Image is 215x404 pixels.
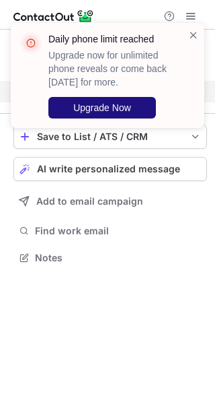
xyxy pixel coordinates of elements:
button: Add to email campaign [13,189,207,213]
span: AI write personalized message [37,164,180,174]
button: Upgrade Now [48,97,156,119]
button: AI write personalized message [13,157,207,181]
img: ContactOut v5.3.10 [13,8,94,24]
p: Upgrade now for unlimited phone reveals or come back [DATE] for more. [48,48,172,89]
button: Notes [13,248,207,267]
span: Add to email campaign [36,196,143,207]
button: Find work email [13,222,207,240]
span: Notes [35,252,202,264]
span: Find work email [35,225,202,237]
span: Upgrade Now [73,102,131,113]
header: Daily phone limit reached [48,32,172,46]
img: error [20,32,42,54]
